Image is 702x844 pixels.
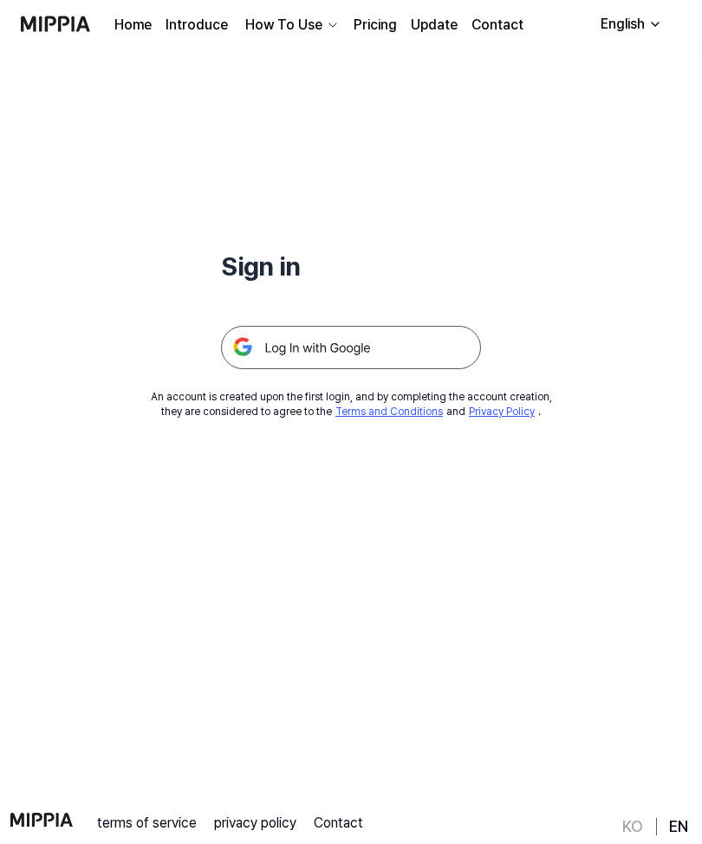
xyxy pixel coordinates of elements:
a: Introduce [166,15,228,36]
a: KO [622,816,643,837]
h1: Sign in [221,248,481,284]
a: Update [411,15,458,36]
a: terms of service [97,813,197,834]
button: English [587,7,673,42]
a: privacy policy [214,813,296,834]
a: EN [669,816,688,837]
div: English [597,14,648,35]
a: Contact [471,15,523,36]
a: Privacy Policy [469,406,535,418]
img: 구글 로그인 버튼 [221,326,481,369]
a: Home [114,15,152,36]
a: Contact [314,813,363,834]
button: How To Use [242,15,340,36]
div: How To Use [242,15,326,36]
div: An account is created upon the first login, and by completing the account creation, they are cons... [151,390,552,419]
a: Pricing [354,15,397,36]
a: Terms and Conditions [335,406,443,418]
img: logo [10,813,73,827]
